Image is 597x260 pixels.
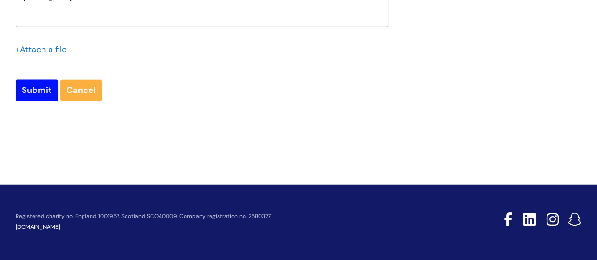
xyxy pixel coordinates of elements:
a: [DOMAIN_NAME] [16,223,60,231]
span: + [16,44,20,55]
input: Submit [16,79,58,101]
a: Cancel [60,79,102,101]
p: Registered charity no. England 1001957, Scotland SCO40009. Company registration no. 2580377 [16,213,437,219]
div: Attach a file [16,42,72,57]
